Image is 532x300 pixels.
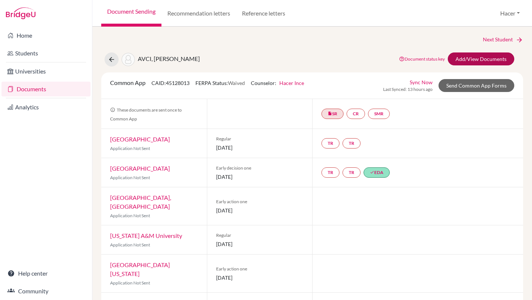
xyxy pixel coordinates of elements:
[321,167,340,178] a: TR
[342,138,361,149] a: TR
[216,232,304,239] span: Regular
[110,194,171,210] a: [GEOGRAPHIC_DATA], [GEOGRAPHIC_DATA]
[342,167,361,178] a: TR
[110,232,182,239] a: [US_STATE] A&M University
[410,78,433,86] a: Sync Now
[195,80,245,86] span: FERPA Status:
[1,284,91,299] a: Community
[216,144,304,151] span: [DATE]
[370,170,374,174] i: done
[1,64,91,79] a: Universities
[328,111,332,116] i: insert_drive_file
[368,109,390,119] a: SMR
[439,79,514,92] a: Send Common App Forms
[399,56,445,62] a: Document status key
[110,146,150,151] span: Application Not Sent
[279,80,304,86] a: Hacer Ince
[216,173,304,181] span: [DATE]
[321,138,340,149] a: TR
[251,80,304,86] span: Counselor:
[383,86,433,93] span: Last Synced: 13 hours ago
[448,52,514,65] a: Add/View Documents
[497,6,523,20] button: Hacer
[110,175,150,180] span: Application Not Sent
[1,266,91,281] a: Help center
[110,261,170,277] a: [GEOGRAPHIC_DATA][US_STATE]
[110,136,170,143] a: [GEOGRAPHIC_DATA]
[110,213,150,218] span: Application Not Sent
[110,79,146,86] span: Common App
[216,198,304,205] span: Early action one
[216,266,304,272] span: Early action one
[110,107,182,122] span: These documents are sent once to Common App
[110,280,150,286] span: Application Not Sent
[216,240,304,248] span: [DATE]
[1,28,91,43] a: Home
[1,82,91,96] a: Documents
[1,46,91,61] a: Students
[6,7,35,19] img: Bridge-U
[110,242,150,248] span: Application Not Sent
[216,136,304,142] span: Regular
[151,80,190,86] span: CAID: 45128013
[216,207,304,214] span: [DATE]
[138,55,200,62] span: AVCI, [PERSON_NAME]
[347,109,365,119] a: CR
[321,109,344,119] a: insert_drive_fileSR
[216,274,304,282] span: [DATE]
[216,165,304,171] span: Early decision one
[1,100,91,115] a: Analytics
[110,165,170,172] a: [GEOGRAPHIC_DATA]
[483,35,523,44] a: Next Student
[228,80,245,86] span: Waived
[364,167,390,178] a: doneEDA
